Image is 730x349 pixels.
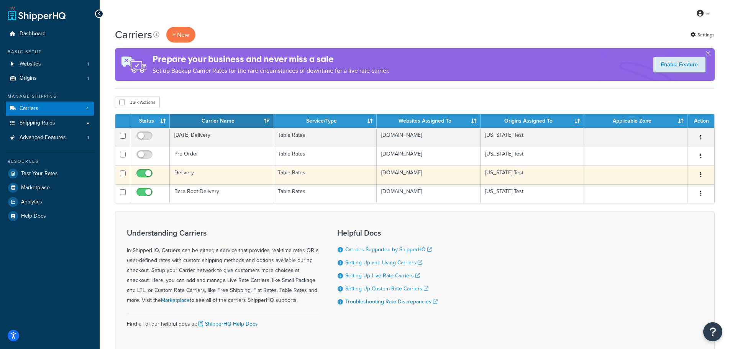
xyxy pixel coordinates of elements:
span: Carriers [20,105,38,112]
a: Dashboard [6,27,94,41]
td: [DOMAIN_NAME] [377,184,480,203]
li: Carriers [6,102,94,116]
li: Websites [6,57,94,71]
a: Marketplace [161,296,190,304]
th: Applicable Zone: activate to sort column ascending [584,114,687,128]
td: Table Rates [273,165,377,184]
a: Marketplace [6,181,94,195]
div: Manage Shipping [6,93,94,100]
td: [US_STATE] Test [481,128,584,147]
div: In ShipperHQ, Carriers can be either, a service that provides real-time rates OR a user-defined r... [127,229,318,305]
h4: Prepare your business and never miss a sale [153,53,389,66]
span: 1 [87,134,89,141]
td: [US_STATE] Test [481,184,584,203]
td: [DOMAIN_NAME] [377,128,480,147]
span: 4 [86,105,89,112]
th: Service/Type: activate to sort column ascending [273,114,377,128]
span: Marketplace [21,185,50,191]
td: Pre Order [170,147,273,165]
li: Advanced Features [6,131,94,145]
td: [DOMAIN_NAME] [377,147,480,165]
a: Analytics [6,195,94,209]
button: + New [166,27,195,43]
a: Shipping Rules [6,116,94,130]
a: Advanced Features 1 [6,131,94,145]
a: Websites 1 [6,57,94,71]
td: Delivery [170,165,273,184]
div: Resources [6,158,94,165]
img: ad-rules-rateshop-fe6ec290ccb7230408bd80ed9643f0289d75e0ffd9eb532fc0e269fcd187b520.png [115,48,153,81]
a: Setting Up Live Rate Carriers [345,272,420,280]
th: Carrier Name: activate to sort column ascending [170,114,273,128]
a: ShipperHQ Home [8,6,66,21]
a: Enable Feature [653,57,705,72]
a: Setting Up and Using Carriers [345,259,422,267]
span: Test Your Rates [21,170,58,177]
h3: Understanding Carriers [127,229,318,237]
div: Basic Setup [6,49,94,55]
a: Carriers Supported by ShipperHQ [345,246,432,254]
th: Status: activate to sort column ascending [130,114,170,128]
span: Advanced Features [20,134,66,141]
a: Carriers 4 [6,102,94,116]
th: Websites Assigned To: activate to sort column ascending [377,114,480,128]
td: Bare Root Delivery [170,184,273,203]
div: Find all of our helpful docs at: [127,313,318,329]
h1: Carriers [115,27,152,42]
td: [DATE] Delivery [170,128,273,147]
h3: Helpful Docs [338,229,438,237]
a: Troubleshooting Rate Discrepancies [345,298,438,306]
span: Analytics [21,199,42,205]
button: Open Resource Center [703,322,722,341]
a: Origins 1 [6,71,94,85]
p: Set up Backup Carrier Rates for the rare circumstances of downtime for a live rate carrier. [153,66,389,76]
a: ShipperHQ Help Docs [197,320,258,328]
td: Table Rates [273,128,377,147]
td: [US_STATE] Test [481,147,584,165]
td: Table Rates [273,147,377,165]
a: Test Your Rates [6,167,94,180]
button: Bulk Actions [115,97,160,108]
th: Action [687,114,714,128]
span: Websites [20,61,41,67]
td: [DOMAIN_NAME] [377,165,480,184]
span: Help Docs [21,213,46,220]
span: Shipping Rules [20,120,55,126]
a: Settings [691,29,715,40]
a: Help Docs [6,209,94,223]
span: Dashboard [20,31,46,37]
li: Origins [6,71,94,85]
td: Table Rates [273,184,377,203]
span: Origins [20,75,37,82]
td: [US_STATE] Test [481,165,584,184]
th: Origins Assigned To: activate to sort column ascending [481,114,584,128]
a: Setting Up Custom Rate Carriers [345,285,428,293]
span: 1 [87,61,89,67]
span: 1 [87,75,89,82]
